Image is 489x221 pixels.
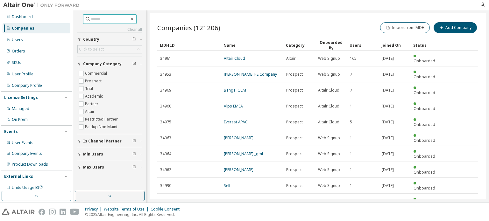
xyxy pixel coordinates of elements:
div: Name [223,40,281,50]
div: Cookie Consent [151,207,183,212]
span: [DATE] [382,88,394,93]
span: [DATE] [382,183,394,188]
span: Onboarded [414,58,435,64]
span: Clear filter [132,61,136,66]
div: Companies [12,26,34,31]
span: [DATE] [382,135,394,141]
span: [DATE] [382,72,394,77]
div: Managed [12,106,29,111]
div: Orders [12,49,25,54]
span: Onboarded [414,185,435,191]
span: Onboarded [414,106,435,111]
label: Academic [85,93,104,100]
button: Import from MDH [380,22,430,33]
span: 34975 [160,120,171,125]
div: Privacy [85,207,104,212]
div: Events [4,129,18,134]
a: Self [224,183,230,188]
span: 1 [350,167,352,172]
span: Prospect [286,183,303,188]
a: [PERSON_NAME] [224,135,253,141]
span: [DATE] [382,151,394,156]
a: Clear all [77,27,142,32]
span: Company Category [83,61,122,66]
span: Web Signup [318,183,340,188]
span: 34963 [160,135,171,141]
div: Dashboard [12,14,33,19]
span: 165 [350,56,357,61]
label: Restricted Partner [85,115,119,123]
img: Altair One [3,2,83,8]
span: 1 [350,199,352,204]
span: Prospect [286,104,303,109]
label: Prospect [85,77,103,85]
span: Onboarded [414,138,435,143]
div: License Settings [4,95,38,100]
img: altair_logo.svg [2,209,35,215]
span: Onboarded [414,122,435,127]
button: Add Company [434,22,477,33]
span: 1 [350,151,352,156]
div: SKUs [12,60,21,65]
span: Prospect [286,120,303,125]
span: Prospect [286,167,303,172]
a: Altair Cloud [224,56,245,61]
a: Bangal OEM [224,87,246,93]
a: [PERSON_NAME] [224,167,253,172]
button: Is Channel Partner [77,134,142,148]
div: Users [350,40,376,50]
span: Onboarded [414,169,435,175]
span: Prospect [286,151,303,156]
span: Max Users [83,165,104,170]
span: Web Signup [318,72,340,77]
label: Partner [85,100,100,108]
span: [DATE] [382,120,394,125]
span: 1 [350,135,352,141]
button: Country [77,32,142,46]
span: Min Users [83,152,103,157]
span: Altair Cloud [318,104,339,109]
span: Altair Cloud [318,88,339,93]
span: 5 [350,120,352,125]
span: Clear filter [132,37,136,42]
span: Prospect [286,88,303,93]
a: Water-Gen Ltd. [224,199,251,204]
span: Prospect [286,199,303,204]
span: 1 [350,183,352,188]
span: 34953 [160,72,171,77]
span: Prospect [286,72,303,77]
span: 1 [350,104,352,109]
span: 34960 [160,104,171,109]
div: Onboarded By [318,40,344,51]
span: Onboarded [414,74,435,79]
span: Is Channel Partner [83,139,122,144]
span: Web Signup [318,56,340,61]
button: Min Users [77,147,142,161]
span: Clear filter [132,139,136,144]
span: Prospect [286,135,303,141]
span: Clear filter [132,165,136,170]
div: User Events [12,140,33,145]
div: MDH ID [160,40,218,50]
div: User Profile [12,72,33,77]
span: 7 [350,88,352,93]
p: © 2025 Altair Engineering, Inc. All Rights Reserved. [85,212,183,217]
span: 34964 [160,151,171,156]
span: [DATE] [382,199,394,204]
span: Units Usage BI [12,185,43,190]
span: 34962 [160,167,171,172]
span: Web Signup [318,199,340,204]
label: Paidup Non Maint [85,123,119,131]
span: Clear filter [132,152,136,157]
div: Company Profile [12,83,42,88]
div: Users [12,37,23,42]
span: 34990 [160,183,171,188]
a: [PERSON_NAME] PE Company [224,72,277,77]
img: facebook.svg [39,209,45,215]
span: Altair Cloud [318,120,339,125]
span: [DATE] [382,167,394,172]
div: External Links [4,174,33,179]
span: Altair [286,56,296,61]
div: Click to select [78,45,142,53]
span: Country [83,37,99,42]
